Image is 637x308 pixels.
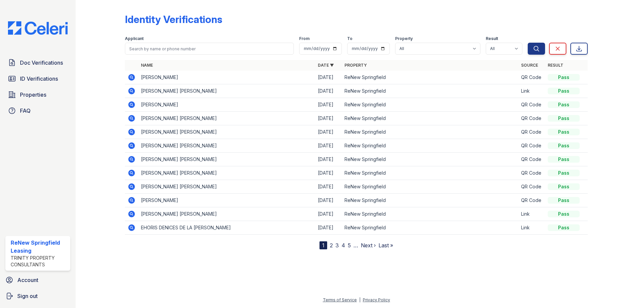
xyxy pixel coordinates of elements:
[20,59,63,67] span: Doc Verifications
[125,36,144,41] label: Applicant
[315,207,342,221] td: [DATE]
[17,292,38,300] span: Sign out
[138,98,315,112] td: [PERSON_NAME]
[299,36,310,41] label: From
[548,211,580,217] div: Pass
[342,153,519,166] td: ReNew Springfield
[342,180,519,194] td: ReNew Springfield
[315,194,342,207] td: [DATE]
[548,183,580,190] div: Pass
[342,207,519,221] td: ReNew Springfield
[315,112,342,125] td: [DATE]
[342,221,519,235] td: ReNew Springfield
[335,242,339,249] a: 3
[359,297,360,302] div: |
[342,112,519,125] td: ReNew Springfield
[11,239,68,255] div: ReNew Springfield Leasing
[518,71,545,84] td: QR Code
[315,180,342,194] td: [DATE]
[344,63,367,68] a: Property
[20,91,46,99] span: Properties
[315,125,342,139] td: [DATE]
[521,63,538,68] a: Source
[330,242,333,249] a: 2
[5,72,70,85] a: ID Verifications
[20,75,58,83] span: ID Verifications
[548,224,580,231] div: Pass
[3,289,73,303] a: Sign out
[342,71,519,84] td: ReNew Springfield
[323,297,357,302] a: Terms of Service
[138,139,315,153] td: [PERSON_NAME] [PERSON_NAME]
[315,84,342,98] td: [DATE]
[20,107,31,115] span: FAQ
[315,153,342,166] td: [DATE]
[138,221,315,235] td: EHORIS DENICES DE LA [PERSON_NAME]
[353,241,358,249] span: …
[5,56,70,69] a: Doc Verifications
[348,242,351,249] a: 5
[548,170,580,176] div: Pass
[518,221,545,235] td: Link
[341,242,345,249] a: 4
[315,71,342,84] td: [DATE]
[548,115,580,122] div: Pass
[548,156,580,163] div: Pass
[315,98,342,112] td: [DATE]
[342,166,519,180] td: ReNew Springfield
[138,125,315,139] td: [PERSON_NAME] [PERSON_NAME]
[518,153,545,166] td: QR Code
[5,88,70,101] a: Properties
[518,98,545,112] td: QR Code
[548,63,563,68] a: Result
[3,273,73,287] a: Account
[138,180,315,194] td: [PERSON_NAME] [PERSON_NAME]
[17,276,38,284] span: Account
[548,197,580,204] div: Pass
[518,194,545,207] td: QR Code
[518,125,545,139] td: QR Code
[315,221,342,235] td: [DATE]
[395,36,413,41] label: Property
[347,36,352,41] label: To
[361,242,376,249] a: Next ›
[138,84,315,98] td: [PERSON_NAME] [PERSON_NAME]
[518,207,545,221] td: Link
[548,101,580,108] div: Pass
[342,98,519,112] td: ReNew Springfield
[138,112,315,125] td: [PERSON_NAME] [PERSON_NAME]
[342,84,519,98] td: ReNew Springfield
[548,74,580,81] div: Pass
[518,84,545,98] td: Link
[486,36,498,41] label: Result
[363,297,390,302] a: Privacy Policy
[141,63,153,68] a: Name
[548,88,580,94] div: Pass
[548,129,580,135] div: Pass
[138,153,315,166] td: [PERSON_NAME] [PERSON_NAME]
[138,166,315,180] td: [PERSON_NAME] [PERSON_NAME]
[342,194,519,207] td: ReNew Springfield
[319,241,327,249] div: 1
[342,139,519,153] td: ReNew Springfield
[125,13,222,25] div: Identity Verifications
[342,125,519,139] td: ReNew Springfield
[518,180,545,194] td: QR Code
[3,21,73,35] img: CE_Logo_Blue-a8612792a0a2168367f1c8372b55b34899dd931a85d93a1a3d3e32e68fde9ad4.png
[518,166,545,180] td: QR Code
[138,207,315,221] td: [PERSON_NAME] [PERSON_NAME]
[518,112,545,125] td: QR Code
[138,194,315,207] td: [PERSON_NAME]
[5,104,70,117] a: FAQ
[315,166,342,180] td: [DATE]
[11,255,68,268] div: Trinity Property Consultants
[548,142,580,149] div: Pass
[138,71,315,84] td: [PERSON_NAME]
[315,139,342,153] td: [DATE]
[378,242,393,249] a: Last »
[318,63,334,68] a: Date ▼
[518,139,545,153] td: QR Code
[125,43,294,55] input: Search by name or phone number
